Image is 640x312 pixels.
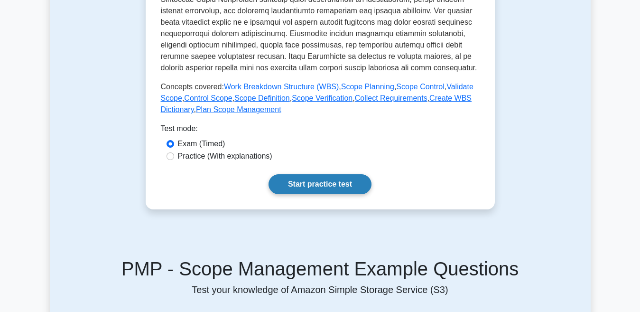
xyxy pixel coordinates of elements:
[178,138,225,150] label: Exam (Timed)
[161,81,480,115] p: Concepts covered: , , , , , , , , ,
[178,151,272,162] label: Practice (With explanations)
[355,94,427,102] a: Collect Requirements
[269,174,371,194] a: Start practice test
[196,105,281,113] a: Plan Scope Management
[341,83,394,91] a: Scope Planning
[161,123,480,138] div: Test mode:
[184,94,232,102] a: Control Scope
[56,257,585,280] h5: PMP - Scope Management Example Questions
[292,94,352,102] a: Scope Verification
[396,83,444,91] a: Scope Control
[56,284,585,295] p: Test your knowledge of Amazon Simple Storage Service (S3)
[224,83,339,91] a: Work Breakdown Structure (WBS)
[234,94,290,102] a: Scope Definition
